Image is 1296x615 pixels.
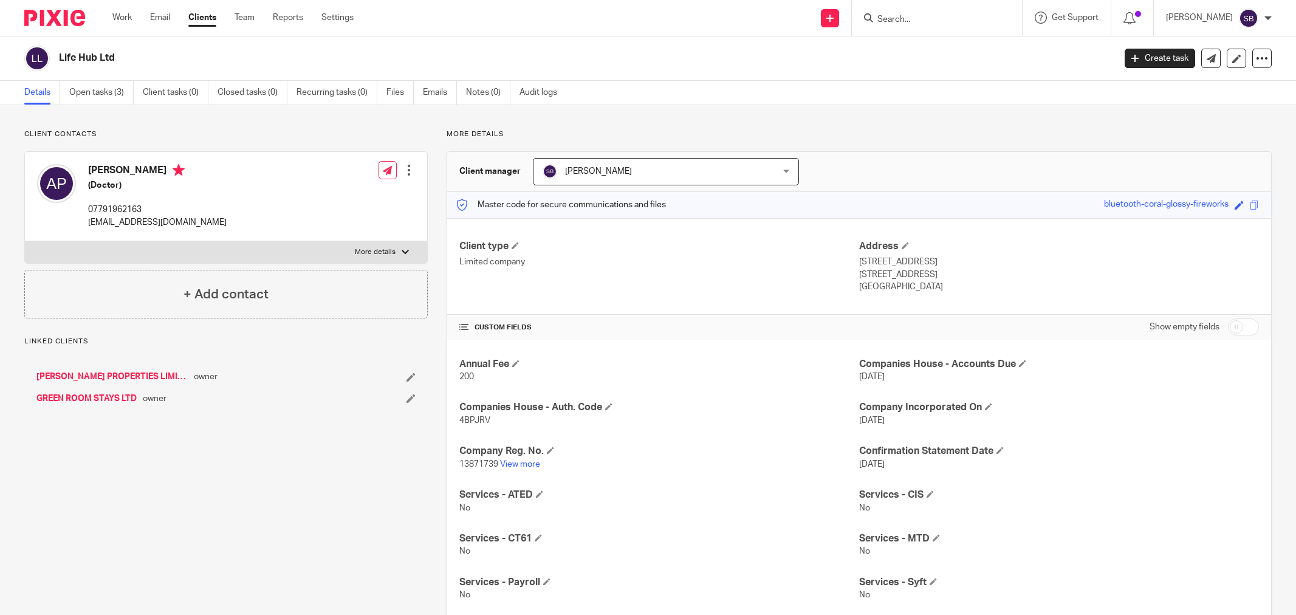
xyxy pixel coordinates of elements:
p: [GEOGRAPHIC_DATA] [859,281,1259,293]
a: Closed tasks (0) [218,81,287,105]
a: Clients [188,12,216,24]
a: Email [150,12,170,24]
span: 200 [459,373,474,381]
p: [EMAIL_ADDRESS][DOMAIN_NAME] [88,216,227,228]
img: svg%3E [24,46,50,71]
p: [STREET_ADDRESS] [859,269,1259,281]
span: [PERSON_NAME] [565,167,632,176]
span: No [459,591,470,599]
span: No [859,547,870,555]
h4: Annual Fee [459,358,859,371]
span: [DATE] [859,373,885,381]
a: GREEN ROOM STAYS LTD [36,393,137,405]
h4: Services - ATED [459,489,859,501]
span: [DATE] [859,416,885,425]
a: Settings [321,12,354,24]
span: Get Support [1052,13,1099,22]
p: [STREET_ADDRESS] [859,256,1259,268]
h4: CUSTOM FIELDS [459,323,859,332]
span: No [459,547,470,555]
a: Create task [1125,49,1195,68]
span: owner [143,393,166,405]
p: More details [447,129,1272,139]
h4: Confirmation Statement Date [859,445,1259,458]
h4: Services - CIS [859,489,1259,501]
a: Client tasks (0) [143,81,208,105]
p: Client contacts [24,129,428,139]
span: 13871739 [459,460,498,469]
img: svg%3E [543,164,557,179]
a: Details [24,81,60,105]
a: Files [386,81,414,105]
img: svg%3E [37,164,76,203]
h2: Life Hub Ltd [59,52,897,64]
h4: + Add contact [183,285,269,304]
h4: Address [859,240,1259,253]
a: Notes (0) [466,81,510,105]
a: Work [112,12,132,24]
p: 07791962163 [88,204,227,216]
p: Linked clients [24,337,428,346]
p: Master code for secure communications and files [456,199,666,211]
a: Recurring tasks (0) [297,81,377,105]
a: Audit logs [519,81,566,105]
h4: Company Incorporated On [859,401,1259,414]
a: Open tasks (3) [69,81,134,105]
label: Show empty fields [1150,321,1219,333]
span: No [859,591,870,599]
input: Search [876,15,986,26]
a: [PERSON_NAME] PROPERTIES LIMITED [36,371,188,383]
div: bluetooth-coral-glossy-fireworks [1104,198,1229,212]
span: owner [194,371,218,383]
p: Limited company [459,256,859,268]
p: [PERSON_NAME] [1166,12,1233,24]
span: No [459,504,470,512]
span: 4BPJRV [459,416,490,425]
a: Emails [423,81,457,105]
h4: Services - Payroll [459,576,859,589]
img: svg%3E [1239,9,1258,28]
h4: Services - MTD [859,532,1259,545]
h4: Companies House - Accounts Due [859,358,1259,371]
span: No [859,504,870,512]
a: Reports [273,12,303,24]
i: Primary [173,164,185,176]
span: [DATE] [859,460,885,469]
h4: Services - CT61 [459,532,859,545]
h4: Companies House - Auth. Code [459,401,859,414]
a: Team [235,12,255,24]
a: View more [500,460,540,469]
h4: Company Reg. No. [459,445,859,458]
h4: [PERSON_NAME] [88,164,227,179]
h4: Services - Syft [859,576,1259,589]
img: Pixie [24,10,85,26]
h5: (Doctor) [88,179,227,191]
h4: Client type [459,240,859,253]
p: More details [355,247,396,257]
h3: Client manager [459,165,521,177]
